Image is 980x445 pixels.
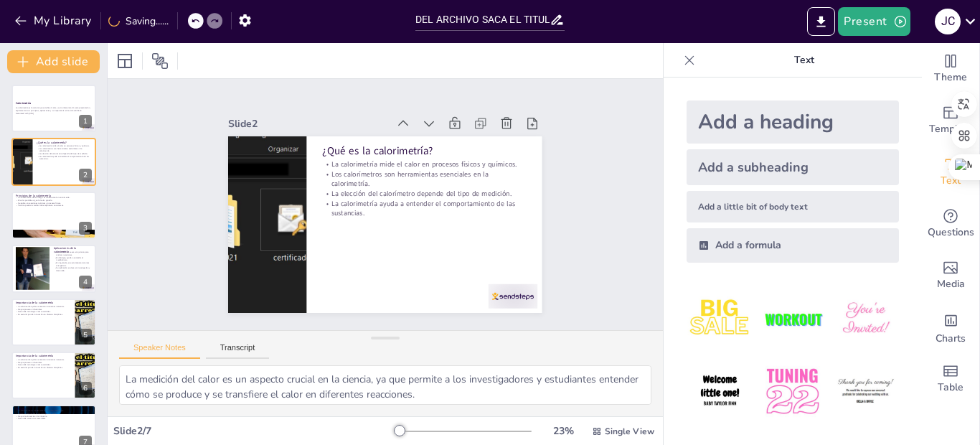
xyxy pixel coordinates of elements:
[935,7,961,36] button: j c
[54,256,92,261] p: En biología, ayuda a entender el metabolismo.
[16,364,71,367] p: Desarrolla tecnologías más sostenibles.
[16,205,92,207] p: Permite predecir cambios de temperatura en sistemas.
[206,343,270,359] button: Transcript
[16,354,71,358] p: Importancia de la calorimetría
[16,418,92,421] p: Desarrolla soluciones sostenibles.
[151,52,169,70] span: Position
[16,102,31,106] strong: Calorimetría
[16,407,92,411] p: Resumen
[759,358,826,425] img: 5.jpeg
[331,151,531,233] p: Los calorímetros son herramientas esenciales en la calorimetría.
[79,115,92,128] div: 1
[16,305,71,308] p: La calorimetría ayuda a entender fenómenos naturales.
[119,365,651,405] textarea: La medición del calor es un aspecto crucial en la ciencia, ya que permite a los investigadores y ...
[37,152,92,155] p: La elección del calorímetro depende del tipo de medición.
[37,144,92,147] p: La calorimetría mide el calor en procesos físicos y químicos.
[687,100,899,144] div: Add a heading
[701,43,908,78] p: Text
[16,202,92,205] p: Se aplica en reacciones químicas y procesos físicos.
[687,358,753,425] img: 4.jpeg
[929,121,973,137] span: Template
[336,142,534,215] p: La calorimetría mide el calor en procesos físicos y químicos.
[11,245,96,292] div: 4
[113,424,394,438] div: Slide 2 / 7
[37,140,92,144] p: ¿Qué es la calorimetría?
[687,149,899,185] div: Add a subheading
[922,43,979,95] div: Change the overall theme
[16,197,92,200] p: La conservación de la energía es fundamental en calorimetría.
[7,50,100,73] button: Add slide
[119,343,200,359] button: Speaker Notes
[79,169,92,182] div: 2
[16,413,92,416] p: Ayuda a comprender el mundo que nos rodea.
[16,199,92,202] p: El calor perdido es igual al calor ganado.
[928,225,974,240] span: Questions
[935,9,961,34] div: j c
[687,286,753,352] img: 1.jpeg
[941,173,961,189] span: Text
[16,310,71,313] p: Desarrolla tecnologías más sostenibles.
[937,276,965,292] span: Media
[11,352,96,399] div: 6
[687,191,899,222] div: Add a little bit of body text
[546,424,580,438] div: 23 %
[54,267,92,272] p: Su aplicación es clave en investigación y desarrollo.
[37,147,92,152] p: Los calorímetros son herramientas esenciales en la calorimetría.
[832,358,899,425] img: 6.jpeg
[16,194,92,198] p: Principios de la calorimetría
[16,410,92,413] p: La calorimetría es fundamental en ciencia y tecnología.
[934,70,967,85] span: Theme
[922,198,979,250] div: Get real-time input from your audience
[11,9,98,32] button: My Library
[11,192,96,239] div: 3
[16,367,71,370] p: Es esencial para la innovación en diversas disciplinas.
[321,179,522,261] p: La calorimetría ayuda a entender el comportamiento de las sustancias.
[922,146,979,198] div: Add text boxes
[37,155,92,160] p: La calorimetría ayuda a entender el comportamiento de las sustancias.
[54,262,92,267] p: En ingeniería, es esencial para sistemas energéticos.
[832,286,899,352] img: 3.jpeg
[79,382,92,395] div: 6
[16,112,92,115] p: Generated with [URL]
[922,353,979,405] div: Add a table
[605,426,654,437] span: Single View
[108,14,169,28] div: Saving......
[11,138,96,185] div: 2
[16,308,71,311] p: Mejora procesos industriales.
[938,380,963,395] span: Table
[922,250,979,301] div: Add images, graphics, shapes or video
[79,276,92,289] div: 4
[16,361,71,364] p: Mejora procesos industriales.
[16,313,71,316] p: Es esencial para la innovación en diversas disciplinas.
[922,301,979,353] div: Add charts and graphs
[16,416,92,418] p: Mejora la eficiencia en la industria.
[79,329,92,342] div: 5
[16,358,71,361] p: La calorimetría ayuda a entender fenómenos naturales.
[759,286,826,352] img: 2.jpeg
[16,300,71,304] p: Importancia de la calorimetría
[54,246,92,254] p: Aplicaciones de la calorimetría
[16,107,92,112] p: La calorimetría es la ciencia que estudia el calor y su transferencia. En esta presentación, expl...
[11,85,96,132] div: 1
[113,50,136,72] div: Layout
[54,251,92,256] p: La calorimetría se usa en química para analizar reacciones.
[79,222,92,235] div: 3
[415,9,550,30] input: Insert title
[922,95,979,146] div: Add ready made slides
[807,7,835,36] button: Export to PowerPoint
[327,170,524,243] p: La elección del calorímetro depende del tipo de medición.
[11,299,96,346] div: 5
[259,72,414,134] div: Slide 2
[687,228,899,263] div: Add a formula
[936,331,966,347] span: Charts
[838,7,910,36] button: Present
[340,127,539,204] p: ¿Qué es la calorimetría?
